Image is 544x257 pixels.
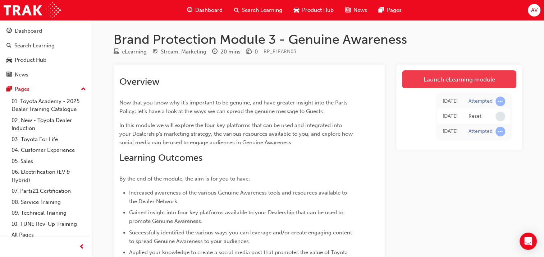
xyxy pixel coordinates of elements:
[9,145,89,156] a: 04. Customer Experience
[114,32,522,47] h1: Brand Protection Module 3 - Genuine Awareness
[495,112,505,121] span: learningRecordVerb_NONE-icon
[6,28,12,34] span: guage-icon
[9,186,89,197] a: 07. Parts21 Certification
[3,53,89,67] a: Product Hub
[495,97,505,106] span: learningRecordVerb_ATTEMPT-icon
[187,6,192,15] span: guage-icon
[152,47,206,56] div: Stream
[4,2,61,18] img: Trak
[152,49,158,55] span: target-icon
[9,207,89,219] a: 09. Technical Training
[9,167,89,186] a: 06. Electrification (EV & Hybrid)
[379,6,384,15] span: pages-icon
[9,197,89,208] a: 08. Service Training
[6,86,12,93] span: pages-icon
[181,3,228,18] a: guage-iconDashboard
[228,3,288,18] a: search-iconSearch Learning
[294,6,299,15] span: car-icon
[246,49,252,55] span: money-icon
[9,229,89,240] a: All Pages
[9,96,89,115] a: 01. Toyota Academy - 2025 Dealer Training Catalogue
[114,47,147,56] div: Type
[3,39,89,52] a: Search Learning
[468,113,481,120] div: Reset
[255,48,258,56] div: 0
[3,23,89,83] button: DashboardSearch LearningProduct HubNews
[161,48,206,56] div: Stream: Marketing
[9,156,89,167] a: 05. Sales
[242,6,282,14] span: Search Learning
[264,48,296,55] span: Learning resource code
[9,134,89,145] a: 03. Toyota For Life
[14,42,55,50] div: Search Learning
[195,6,223,14] span: Dashboard
[6,57,12,64] span: car-icon
[246,47,258,56] div: Price
[468,128,493,135] div: Attempted
[234,6,239,15] span: search-icon
[15,85,29,93] div: Pages
[81,85,86,94] span: up-icon
[528,4,540,17] button: AV
[468,98,493,105] div: Attempted
[345,6,351,15] span: news-icon
[15,27,42,35] div: Dashboard
[443,97,458,106] div: Thu Sep 18 2025 15:01:35 GMT+1000 (Australian Eastern Standard Time)
[122,48,147,56] div: eLearning
[373,3,407,18] a: pages-iconPages
[353,6,367,14] span: News
[531,6,537,14] span: AV
[129,190,348,205] span: Increased awareness of the various Genuine Awareness tools and resources available to the Dealer ...
[119,176,250,182] span: By the end of the module, the aim is for you to have:
[114,49,119,55] span: learningResourceType_ELEARNING-icon
[288,3,339,18] a: car-iconProduct Hub
[3,83,89,96] button: Pages
[119,76,160,87] span: Overview
[339,3,373,18] a: news-iconNews
[387,6,402,14] span: Pages
[402,70,516,88] a: Launch eLearning module
[119,152,202,163] span: Learning Outcomes
[9,115,89,134] a: 02. New - Toyota Dealer Induction
[79,243,84,252] span: prev-icon
[15,71,28,79] div: News
[495,127,505,136] span: learningRecordVerb_ATTEMPT-icon
[443,112,458,121] div: Thu Sep 18 2025 15:01:34 GMT+1000 (Australian Eastern Standard Time)
[6,43,12,49] span: search-icon
[129,209,345,224] span: Gained insight into four key platforms available to your Dealership that can be used to promote G...
[15,56,46,64] div: Product Hub
[520,233,537,250] div: Open Intercom Messenger
[6,72,12,78] span: news-icon
[3,68,89,81] a: News
[9,219,89,230] a: 10. TUNE Rev-Up Training
[302,6,334,14] span: Product Hub
[119,99,349,115] span: Now that you know why it’s important to be genuine, and have greater insight into the Parts Polic...
[212,49,218,55] span: clock-icon
[129,229,353,244] span: Successfully identified the various ways you can leverage and/or create engaging content to sprea...
[443,127,458,136] div: Wed Jul 17 2024 15:54:07 GMT+1000 (Australian Eastern Standard Time)
[119,122,354,146] span: In this module we will explore the four key platforms that can be used and integrated into your D...
[220,48,241,56] div: 20 mins
[3,24,89,38] a: Dashboard
[212,47,241,56] div: Duration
